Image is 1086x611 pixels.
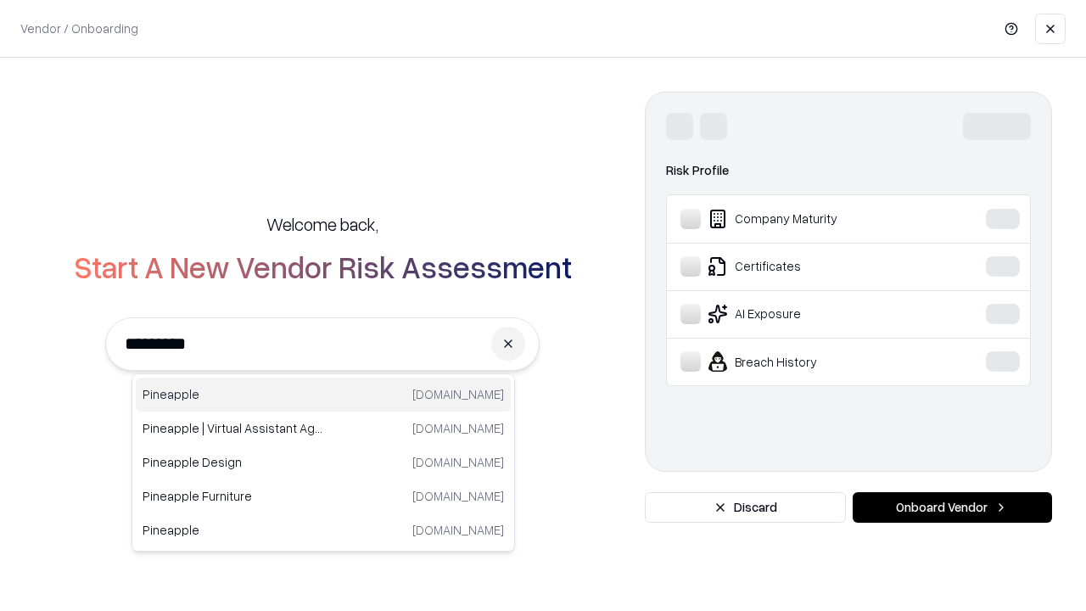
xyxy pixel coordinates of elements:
[143,487,323,505] p: Pineapple Furniture
[680,351,934,372] div: Breach History
[412,521,504,539] p: [DOMAIN_NAME]
[143,385,323,403] p: Pineapple
[143,521,323,539] p: Pineapple
[666,160,1031,181] div: Risk Profile
[143,453,323,471] p: Pineapple Design
[680,209,934,229] div: Company Maturity
[266,212,378,236] h5: Welcome back,
[74,249,572,283] h2: Start A New Vendor Risk Assessment
[132,373,515,552] div: Suggestions
[853,492,1052,523] button: Onboard Vendor
[680,304,934,324] div: AI Exposure
[143,419,323,437] p: Pineapple | Virtual Assistant Agency
[412,385,504,403] p: [DOMAIN_NAME]
[645,492,846,523] button: Discard
[680,256,934,277] div: Certificates
[412,419,504,437] p: [DOMAIN_NAME]
[412,487,504,505] p: [DOMAIN_NAME]
[412,453,504,471] p: [DOMAIN_NAME]
[20,20,138,37] p: Vendor / Onboarding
